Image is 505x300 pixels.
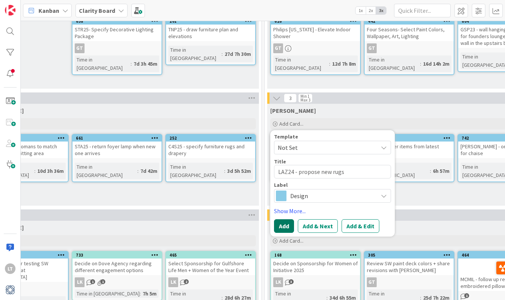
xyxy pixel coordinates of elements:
div: Time in [GEOGRAPHIC_DATA] [75,289,140,298]
span: 1 [90,279,95,284]
span: Design [290,191,374,201]
div: 305 [368,252,454,258]
div: 465 [169,252,255,258]
span: 2 [184,279,189,284]
input: Quick Filter... [394,4,451,17]
div: Time in [GEOGRAPHIC_DATA] [75,55,131,72]
span: 1 [464,293,469,298]
div: 12d 7h 8m [330,60,358,68]
div: GT [365,43,454,53]
div: LK [273,277,283,287]
div: GT [271,43,360,53]
div: 252C4S25 - specify furniture rugs and drapery [166,135,255,158]
button: Add & Next [298,219,338,233]
div: Time in [GEOGRAPHIC_DATA] [273,55,329,72]
div: 3d 5h 52m [225,167,253,175]
span: : [140,289,141,298]
div: 626Philips [US_STATE] - Elevate Indoor Shower [271,18,360,41]
div: Philips [US_STATE] - Elevate Indoor Shower [271,25,360,41]
div: 661 [76,135,162,141]
div: Select Sponsorship for Gulfshore Life Men + Women of the Year Event [166,258,255,275]
span: 3 [284,94,297,103]
span: 2x [366,7,376,14]
span: Kanban [38,6,59,15]
div: Time in [GEOGRAPHIC_DATA] [75,163,137,179]
span: 3 [289,279,294,284]
div: 658STR25- Specify Decorative Lighting Package [72,18,162,41]
div: 7d 3h 45m [132,60,159,68]
div: 736 [368,135,454,141]
div: 658 [76,18,162,24]
div: 168 [271,252,360,258]
div: 733 [76,252,162,258]
div: Decide on Dove Agency regarding different engagement options [72,258,162,275]
span: Add Card... [279,120,303,127]
div: 736COD24 - order items from latest proposal [365,135,454,158]
div: 442Four Seasons- Select Paint Colors, Wallpaper, Art, Lighting [365,18,454,41]
div: GT [367,43,377,53]
div: Time in [GEOGRAPHIC_DATA] [168,46,222,62]
div: 252 [169,135,255,141]
span: : [430,167,431,175]
div: 201 [169,18,255,24]
span: : [137,167,139,175]
span: Template [274,134,298,139]
div: LT [5,263,15,274]
div: 7h 5m [141,289,159,298]
a: Show More... [274,206,391,215]
div: 736 [365,135,454,142]
div: 661STA25 - return foyer lamp when new one arrives [72,135,162,158]
div: Time in [GEOGRAPHIC_DATA] [367,55,420,72]
b: Clarity Board [79,7,115,14]
div: 27d 7h 30m [223,50,253,58]
div: 465 [166,252,255,258]
div: GT [367,277,377,287]
div: COD24 - order items from latest proposal [365,142,454,158]
div: Four Seasons- Select Paint Colors, Wallpaper, Art, Lighting [365,25,454,41]
div: Time in [GEOGRAPHIC_DATA] [367,163,430,179]
div: 7d 42m [139,167,159,175]
div: 168Decide on Sponsorship for Women of Initiative 2025 [271,252,360,275]
div: LK [75,277,85,287]
span: Add Card... [279,237,303,244]
div: 201 [166,18,255,25]
span: : [329,60,330,68]
span: : [420,60,421,68]
div: TNP25 - draw furniture plan and elevations [166,25,255,41]
div: 442 [365,18,454,25]
span: Label [274,182,288,188]
div: 10d 3h 36m [35,167,66,175]
div: 168 [274,252,360,258]
div: 6h 57m [431,167,451,175]
span: : [224,167,225,175]
div: 733 [72,252,162,258]
div: C4S25 - specify furniture rugs and drapery [166,142,255,158]
span: : [131,60,132,68]
img: avatar [5,285,15,295]
div: STA25 - return foyer lamp when new one arrives [72,142,162,158]
span: Lisa T. [270,107,316,114]
div: 201TNP25 - draw furniture plan and elevations [166,18,255,41]
div: 465Select Sponsorship for Gulfshore Life Men + Women of the Year Event [166,252,255,275]
div: 16d 14h 2m [421,60,451,68]
button: Add & Edit [342,219,379,233]
div: 252 [166,135,255,142]
div: 442 [368,18,454,24]
span: Not Set [278,143,372,152]
div: Review SW paint deck colors + share revisions with [PERSON_NAME] [365,258,454,275]
div: GT [273,43,283,53]
div: Max 3 [300,98,310,102]
div: 626 [274,18,360,24]
img: Visit kanbanzone.com [5,5,15,15]
div: Decide on Sponsorship for Women of Initiative 2025 [271,258,360,275]
div: LK [271,277,360,287]
span: 1 [100,279,105,284]
span: : [34,167,35,175]
button: Add [274,219,294,233]
div: 658 [72,18,162,25]
span: : [222,50,223,58]
div: GT [365,277,454,287]
textarea: LAZ24 - propose new rugs [274,165,391,178]
span: 3x [376,7,386,14]
div: STR25- Specify Decorative Lighting Package [72,25,162,41]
